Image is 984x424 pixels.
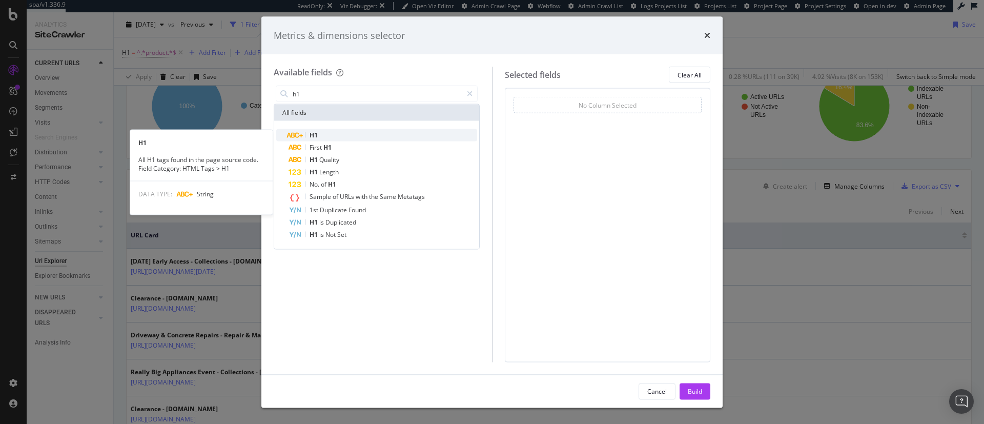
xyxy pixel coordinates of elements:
[310,230,319,239] span: H1
[380,192,398,201] span: Same
[310,168,319,176] span: H1
[678,70,702,79] div: Clear All
[323,143,332,152] span: H1
[321,180,328,189] span: of
[356,192,369,201] span: with
[328,180,336,189] span: H1
[274,67,332,78] div: Available fields
[669,67,710,83] button: Clear All
[348,206,366,214] span: Found
[261,16,723,408] div: modal
[310,218,319,227] span: H1
[310,180,321,189] span: No.
[680,383,710,399] button: Build
[325,218,356,227] span: Duplicated
[333,192,340,201] span: of
[274,105,479,121] div: All fields
[319,155,339,164] span: Quality
[704,29,710,42] div: times
[274,29,405,42] div: Metrics & dimensions selector
[310,206,320,214] span: 1st
[688,387,702,395] div: Build
[310,155,319,164] span: H1
[319,230,325,239] span: is
[130,155,273,172] div: All H1 tags found in the page source code. Field Category: HTML Tags > H1
[130,138,273,147] div: H1
[292,86,462,102] input: Search by field name
[949,389,974,414] div: Open Intercom Messenger
[579,100,637,109] div: No Column Selected
[310,192,333,201] span: Sample
[647,387,667,395] div: Cancel
[319,218,325,227] span: is
[310,143,323,152] span: First
[319,168,339,176] span: Length
[337,230,346,239] span: Set
[398,192,425,201] span: Metatags
[325,230,337,239] span: Not
[505,69,561,80] div: Selected fields
[310,131,318,139] span: H1
[340,192,356,201] span: URLs
[369,192,380,201] span: the
[639,383,675,399] button: Cancel
[320,206,348,214] span: Duplicate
